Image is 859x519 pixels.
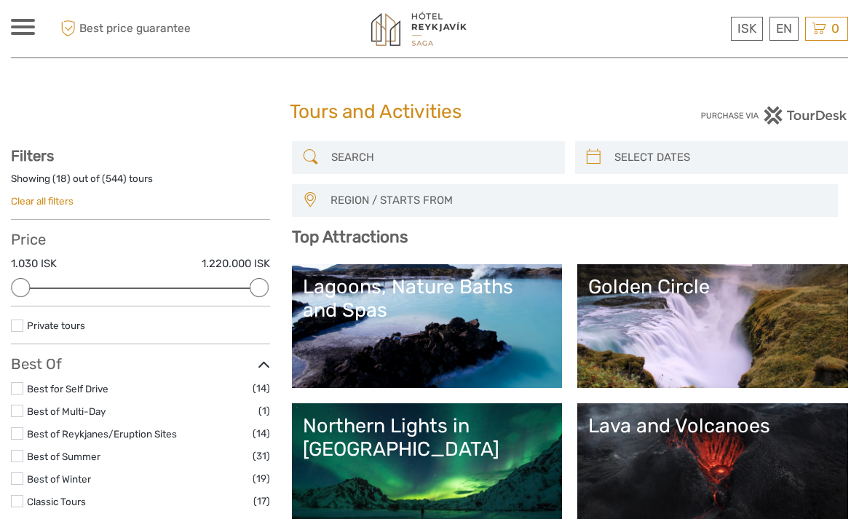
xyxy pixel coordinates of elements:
[253,380,270,397] span: (14)
[27,405,106,417] a: Best of Multi-Day
[11,231,270,248] h3: Price
[253,470,270,487] span: (19)
[292,227,408,247] b: Top Attractions
[829,21,842,36] span: 0
[27,428,177,440] a: Best of Reykjanes/Eruption Sites
[27,320,85,331] a: Private tours
[588,275,837,377] a: Golden Circle
[253,493,270,510] span: (17)
[588,275,837,298] div: Golden Circle
[202,256,270,272] label: 1.220.000 ISK
[588,414,837,516] a: Lava and Volcanoes
[11,355,270,373] h3: Best Of
[258,403,270,419] span: (1)
[253,448,270,464] span: (31)
[737,21,756,36] span: ISK
[700,106,848,124] img: PurchaseViaTourDesk.png
[27,451,100,462] a: Best of Summer
[11,195,74,207] a: Clear all filters
[27,383,108,395] a: Best for Self Drive
[769,17,799,41] div: EN
[588,414,837,437] div: Lava and Volcanoes
[303,275,552,377] a: Lagoons, Nature Baths and Spas
[324,189,831,213] button: REGION / STARTS FROM
[11,172,270,194] div: Showing ( ) out of ( ) tours
[609,145,841,170] input: SELECT DATES
[27,496,86,507] a: Classic Tours
[303,414,552,516] a: Northern Lights in [GEOGRAPHIC_DATA]
[290,100,569,124] h1: Tours and Activities
[371,11,467,47] img: 1545-f919e0b8-ed97-4305-9c76-0e37fee863fd_logo_small.jpg
[11,147,54,165] strong: Filters
[253,425,270,442] span: (14)
[57,17,221,41] span: Best price guarantee
[325,145,558,170] input: SEARCH
[11,256,57,272] label: 1.030 ISK
[303,275,552,322] div: Lagoons, Nature Baths and Spas
[303,414,552,461] div: Northern Lights in [GEOGRAPHIC_DATA]
[106,172,123,186] label: 544
[27,473,91,485] a: Best of Winter
[56,172,67,186] label: 18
